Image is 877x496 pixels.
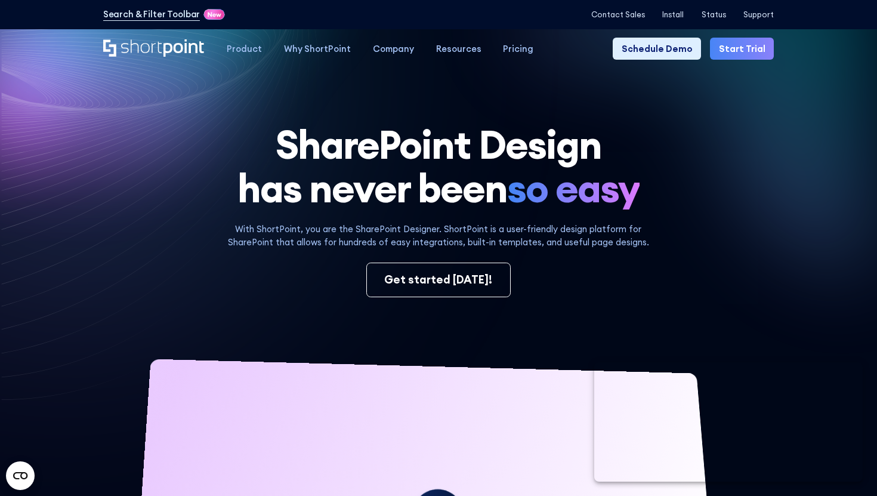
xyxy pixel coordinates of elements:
[613,38,701,60] a: Schedule Demo
[591,10,645,19] a: Contact Sales
[710,38,774,60] a: Start Trial
[373,42,414,56] div: Company
[103,8,200,21] a: Search & Filter Toolbar
[507,167,640,210] span: so easy
[503,42,533,56] div: Pricing
[362,38,425,60] a: Company
[492,38,545,60] a: Pricing
[6,461,35,490] button: Open CMP widget
[366,263,511,298] a: Get started [DATE]!
[284,42,351,56] div: Why ShortPoint
[743,10,774,19] a: Support
[662,358,877,496] iframe: Chat Widget
[662,10,684,19] a: Install
[227,42,262,56] div: Product
[702,10,726,19] a: Status
[384,272,492,288] div: Get started [DATE]!
[217,223,660,249] p: With ShortPoint, you are the SharePoint Designer. ShortPoint is a user-friendly design platform f...
[273,38,362,60] a: Why ShortPoint
[436,42,481,56] div: Resources
[103,39,205,58] a: Home
[216,38,273,60] a: Product
[103,123,774,210] h1: SharePoint Design has never been
[425,38,492,60] a: Resources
